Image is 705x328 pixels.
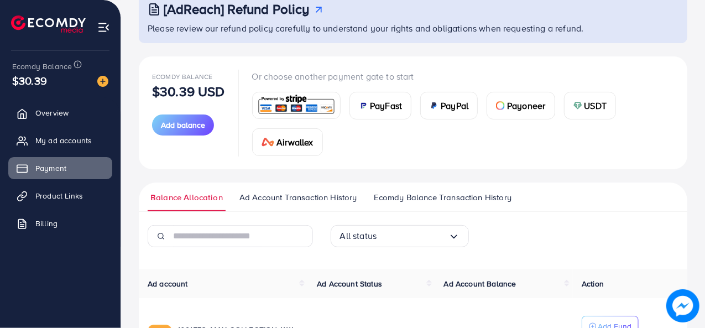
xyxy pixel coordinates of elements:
[262,138,275,147] img: card
[252,92,341,119] a: card
[444,278,516,289] span: Ad Account Balance
[152,114,214,136] button: Add balance
[8,102,112,124] a: Overview
[507,99,545,112] span: Payoneer
[359,101,368,110] img: card
[564,92,617,119] a: cardUSDT
[35,135,92,146] span: My ad accounts
[374,191,511,204] span: Ecomdy Balance Transaction History
[340,227,377,244] span: All status
[8,157,112,179] a: Payment
[8,129,112,152] a: My ad accounts
[666,289,699,322] img: image
[276,136,313,149] span: Airwallex
[150,191,223,204] span: Balance Allocation
[239,191,357,204] span: Ad Account Transaction History
[8,212,112,235] a: Billing
[35,107,69,118] span: Overview
[252,128,323,156] a: cardAirwallex
[584,99,607,112] span: USDT
[317,278,382,289] span: Ad Account Status
[35,163,66,174] span: Payment
[148,278,188,289] span: Ad account
[487,92,555,119] a: cardPayoneer
[152,72,212,81] span: Ecomdy Balance
[496,101,505,110] img: card
[573,101,582,110] img: card
[377,227,448,244] input: Search for option
[35,190,83,201] span: Product Links
[430,101,438,110] img: card
[164,1,310,17] h3: [AdReach] Refund Policy
[256,93,337,117] img: card
[35,218,58,229] span: Billing
[97,21,110,34] img: menu
[252,70,674,83] p: Or choose another payment gate to start
[12,72,47,88] span: $30.39
[441,99,468,112] span: PayPal
[349,92,411,119] a: cardPayFast
[582,278,604,289] span: Action
[12,61,72,72] span: Ecomdy Balance
[420,92,478,119] a: cardPayPal
[331,225,469,247] div: Search for option
[152,85,225,98] p: $30.39 USD
[161,119,205,131] span: Add balance
[97,76,108,87] img: image
[148,22,681,35] p: Please review our refund policy carefully to understand your rights and obligations when requesti...
[370,99,402,112] span: PayFast
[11,15,86,33] img: logo
[8,185,112,207] a: Product Links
